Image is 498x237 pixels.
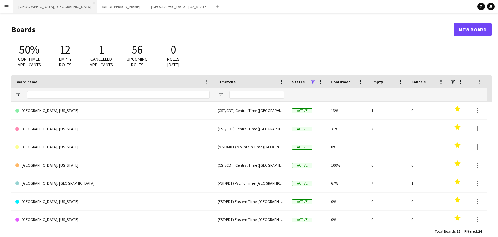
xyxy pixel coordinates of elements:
span: Filtered [464,229,477,234]
div: 0% [327,193,367,210]
span: 12 [60,43,71,57]
a: [GEOGRAPHIC_DATA], [US_STATE] [15,102,210,120]
a: [GEOGRAPHIC_DATA], [US_STATE] [15,211,210,229]
div: 2 [367,120,408,138]
span: Active [292,163,312,168]
div: 1 [408,174,448,192]
span: Empty roles [59,56,72,68]
span: 50% [19,43,39,57]
a: [GEOGRAPHIC_DATA], [US_STATE] [15,156,210,174]
div: (EST/EDT) Eastern Time ([GEOGRAPHIC_DATA] & [GEOGRAPHIC_DATA]) [214,211,288,229]
button: [GEOGRAPHIC_DATA], [GEOGRAPHIC_DATA] [13,0,97,13]
div: (MST/MDT) Mountain Time ([GEOGRAPHIC_DATA] & [GEOGRAPHIC_DATA]) [214,138,288,156]
div: 0 [408,120,448,138]
div: 0 [367,138,408,156]
input: Board name Filter Input [27,91,210,99]
button: Santa [PERSON_NAME] [97,0,146,13]
div: 1 [367,102,408,119]
span: Roles [DATE] [167,56,180,68]
span: Upcoming roles [127,56,148,68]
div: 0 [408,211,448,229]
div: 7 [367,174,408,192]
span: Cancelled applicants [90,56,113,68]
div: 0 [367,156,408,174]
a: [GEOGRAPHIC_DATA], [US_STATE] [15,193,210,211]
div: (PST/PDT) Pacific Time ([GEOGRAPHIC_DATA] & [GEOGRAPHIC_DATA]) [214,174,288,192]
button: Open Filter Menu [218,92,223,98]
div: (CST/CDT) Central Time ([GEOGRAPHIC_DATA] & [GEOGRAPHIC_DATA]) [214,156,288,174]
a: [GEOGRAPHIC_DATA], [GEOGRAPHIC_DATA] [15,174,210,193]
a: [GEOGRAPHIC_DATA], [US_STATE] [15,138,210,156]
span: Status [292,80,305,84]
span: Timezone [218,80,236,84]
div: 31% [327,120,367,138]
span: Active [292,127,312,131]
span: Active [292,199,312,204]
div: 13% [327,102,367,119]
span: Total Boards [435,229,456,234]
span: Active [292,145,312,150]
span: Active [292,218,312,222]
span: 24 [478,229,482,234]
span: 0 [171,43,176,57]
span: Active [292,108,312,113]
div: 100% [327,156,367,174]
div: 0% [327,138,367,156]
div: 0 [367,211,408,229]
div: 0 [408,102,448,119]
span: 25 [456,229,460,234]
span: Active [292,181,312,186]
span: Cancels [411,80,426,84]
span: Confirmed [331,80,351,84]
h1: Boards [11,25,454,34]
div: 0 [408,193,448,210]
span: Confirmed applicants [18,56,41,68]
div: 0 [367,193,408,210]
button: Open Filter Menu [15,92,21,98]
div: (CST/CDT) Central Time ([GEOGRAPHIC_DATA] & [GEOGRAPHIC_DATA]) [214,102,288,119]
input: Timezone Filter Input [229,91,284,99]
a: [GEOGRAPHIC_DATA], [US_STATE] [15,120,210,138]
a: New Board [454,23,492,36]
div: 0 [408,156,448,174]
div: 0% [327,211,367,229]
span: 56 [132,43,143,57]
div: (EST/EDT) Eastern Time ([GEOGRAPHIC_DATA] & [GEOGRAPHIC_DATA]) [214,193,288,210]
div: 0 [408,138,448,156]
span: Empty [371,80,383,84]
span: 1 [99,43,104,57]
span: Board name [15,80,37,84]
div: (CST/CDT) Central Time ([GEOGRAPHIC_DATA] & [GEOGRAPHIC_DATA]) [214,120,288,138]
div: 67% [327,174,367,192]
button: [GEOGRAPHIC_DATA], [US_STATE] [146,0,213,13]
